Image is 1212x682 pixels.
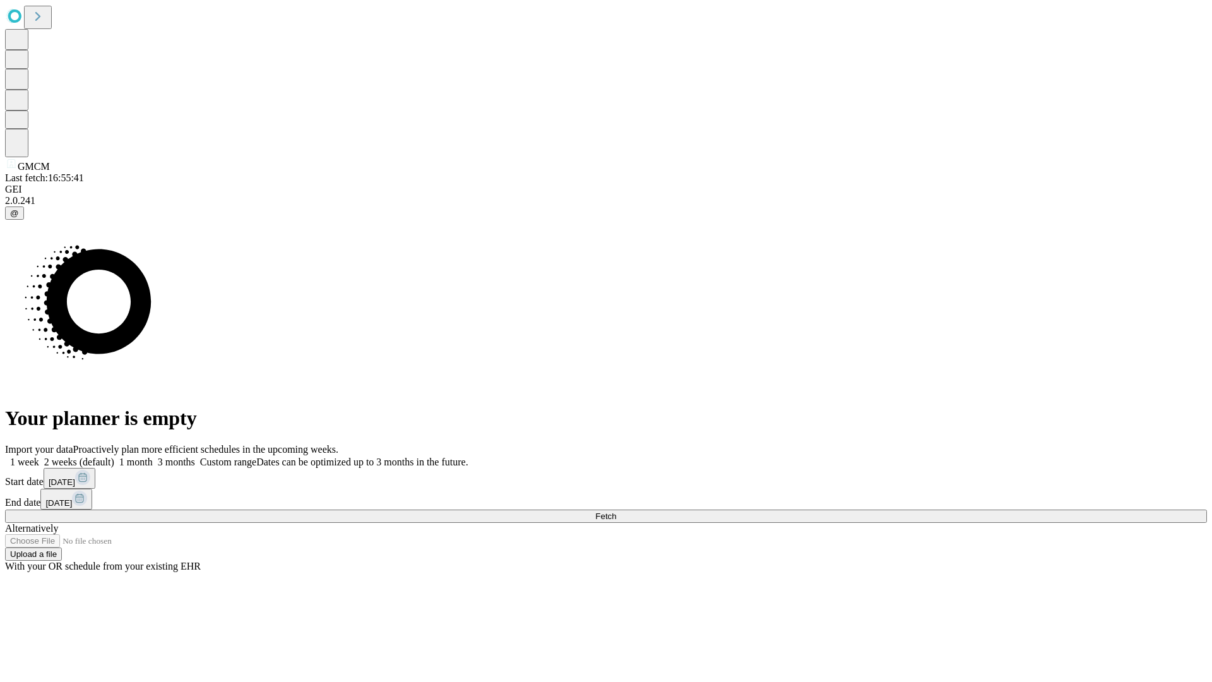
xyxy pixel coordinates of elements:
[44,468,95,489] button: [DATE]
[10,208,19,218] span: @
[40,489,92,510] button: [DATE]
[18,161,50,172] span: GMCM
[5,172,84,183] span: Last fetch: 16:55:41
[200,457,256,467] span: Custom range
[44,457,114,467] span: 2 weeks (default)
[49,477,75,487] span: [DATE]
[5,523,58,534] span: Alternatively
[5,407,1207,430] h1: Your planner is empty
[5,195,1207,206] div: 2.0.241
[5,547,62,561] button: Upload a file
[10,457,39,467] span: 1 week
[5,510,1207,523] button: Fetch
[5,184,1207,195] div: GEI
[5,468,1207,489] div: Start date
[5,206,24,220] button: @
[5,561,201,571] span: With your OR schedule from your existing EHR
[5,489,1207,510] div: End date
[45,498,72,508] span: [DATE]
[256,457,468,467] span: Dates can be optimized up to 3 months in the future.
[595,512,616,521] span: Fetch
[158,457,195,467] span: 3 months
[119,457,153,467] span: 1 month
[73,444,338,455] span: Proactively plan more efficient schedules in the upcoming weeks.
[5,444,73,455] span: Import your data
